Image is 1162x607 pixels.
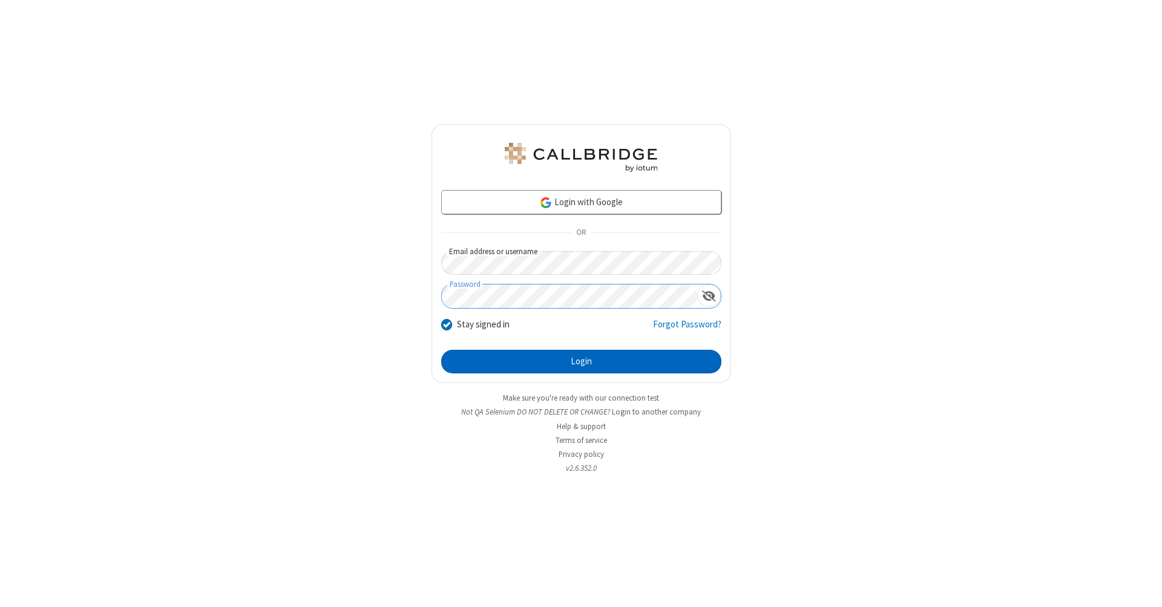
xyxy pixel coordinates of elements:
[502,143,660,172] img: QA Selenium DO NOT DELETE OR CHANGE
[612,406,701,418] button: Login to another company
[441,251,721,275] input: Email address or username
[503,393,659,403] a: Make sure you're ready with our connection test
[432,462,731,474] li: v2.6.352.0
[559,449,604,459] a: Privacy policy
[557,421,606,431] a: Help & support
[432,406,731,418] li: Not QA Selenium DO NOT DELETE OR CHANGE?
[442,284,697,308] input: Password
[539,196,553,209] img: google-icon.png
[653,318,721,341] a: Forgot Password?
[441,190,721,214] a: Login with Google
[571,225,591,241] span: OR
[457,318,510,332] label: Stay signed in
[556,435,607,445] a: Terms of service
[697,284,721,307] div: Show password
[441,350,721,374] button: Login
